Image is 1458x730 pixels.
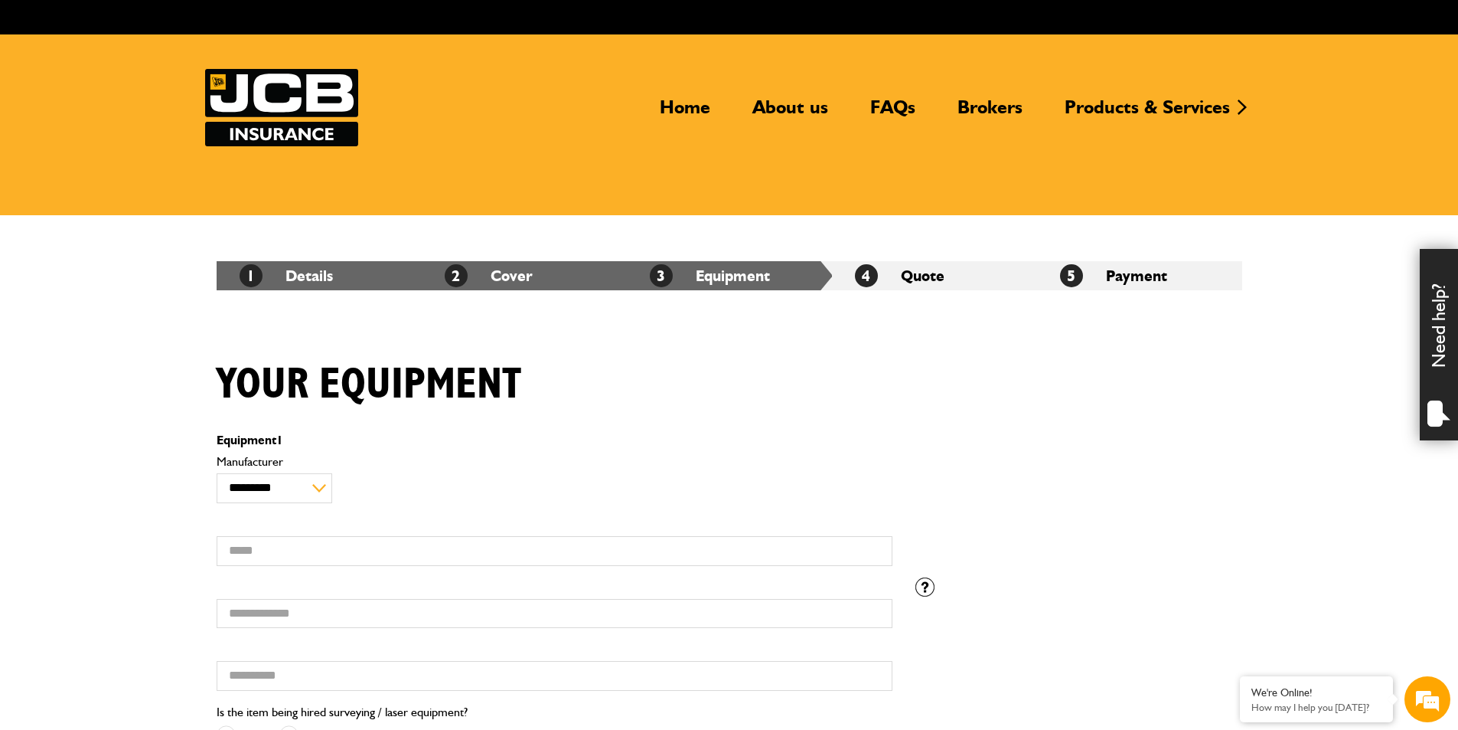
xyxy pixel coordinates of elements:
span: 5 [1060,264,1083,287]
img: JCB Insurance Services logo [205,69,358,146]
a: Brokers [946,96,1034,131]
p: How may I help you today? [1251,702,1381,713]
a: JCB Insurance Services [205,69,358,146]
li: Payment [1037,261,1242,290]
span: 2 [445,264,468,287]
div: Need help? [1420,249,1458,440]
a: Products & Services [1053,96,1241,131]
a: 2Cover [445,267,533,285]
span: 1 [276,433,283,447]
a: Home [648,96,722,131]
a: 1Details [240,267,333,285]
li: Equipment [627,261,832,290]
a: About us [741,96,840,131]
span: 3 [650,264,673,287]
span: 1 [240,264,263,287]
h1: Your equipment [217,359,521,411]
label: Manufacturer [217,456,892,468]
div: We're Online! [1251,686,1381,699]
p: Equipment [217,434,892,447]
label: Is the item being hired surveying / laser equipment? [217,706,468,719]
li: Quote [832,261,1037,290]
span: 4 [855,264,878,287]
a: FAQs [859,96,927,131]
